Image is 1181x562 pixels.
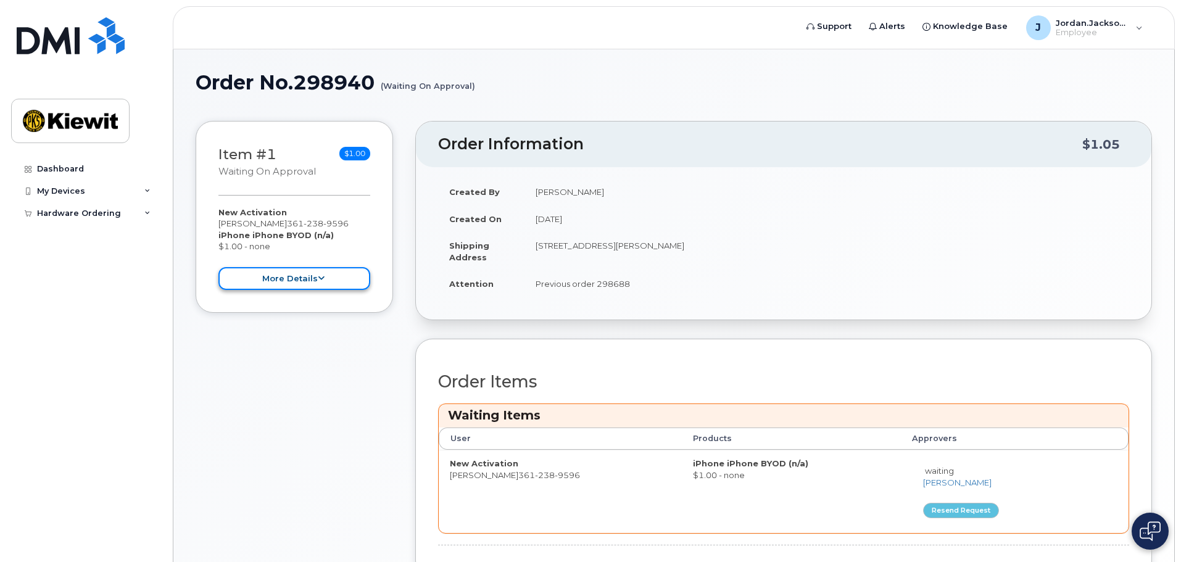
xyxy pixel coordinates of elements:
strong: Created On [449,214,502,224]
td: $1.00 - none [682,450,901,533]
h3: Item #1 [218,147,316,178]
span: 361 [287,218,349,228]
div: $1.05 [1082,133,1120,156]
small: (Waiting On Approval) [381,72,475,91]
strong: Created By [449,187,500,197]
span: waiting [925,466,954,476]
strong: iPhone iPhone BYOD (n/a) [693,458,808,468]
strong: Shipping Address [449,241,489,262]
strong: New Activation [218,207,287,217]
th: User [439,428,682,450]
th: Products [682,428,901,450]
img: Open chat [1140,521,1161,541]
span: 238 [535,470,555,480]
td: [PERSON_NAME] [439,450,682,533]
strong: New Activation [450,458,518,468]
td: Previous order 298688 [524,270,1129,297]
span: $1.00 [339,147,370,160]
a: [PERSON_NAME] [923,477,992,487]
span: 238 [304,218,323,228]
th: Approvers [901,428,1092,450]
td: [PERSON_NAME] [524,178,1129,205]
td: [STREET_ADDRESS][PERSON_NAME] [524,232,1129,270]
td: [DATE] [524,205,1129,233]
h2: Order Items [438,373,1129,391]
strong: iPhone iPhone BYOD (n/a) [218,230,334,240]
h3: Waiting Items [448,407,1119,424]
small: Waiting On Approval [218,166,316,177]
span: 9596 [555,470,580,480]
span: 361 [518,470,580,480]
div: [PERSON_NAME] $1.00 - none [218,207,370,290]
h1: Order No.298940 [196,72,1152,93]
span: 9596 [323,218,349,228]
button: Resend request [923,503,999,518]
h2: Order Information [438,136,1082,153]
strong: Attention [449,279,494,289]
button: more details [218,267,370,290]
